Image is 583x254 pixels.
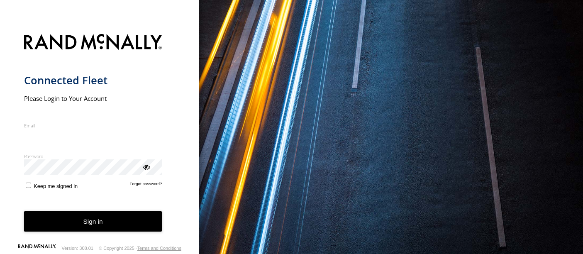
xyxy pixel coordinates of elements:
a: Terms and Conditions [137,246,181,251]
label: Password [24,153,162,159]
form: main [24,29,176,245]
h1: Connected Fleet [24,73,162,87]
div: Version: 308.01 [62,246,93,251]
div: © Copyright 2025 - [99,246,181,251]
input: Keep me signed in [26,183,31,188]
div: ViewPassword [142,162,150,171]
a: Visit our Website [18,244,56,252]
button: Sign in [24,211,162,232]
label: Email [24,122,162,129]
h2: Please Login to Your Account [24,94,162,103]
a: Forgot password? [130,181,162,189]
span: Keep me signed in [34,183,78,189]
img: Rand McNally [24,32,162,54]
